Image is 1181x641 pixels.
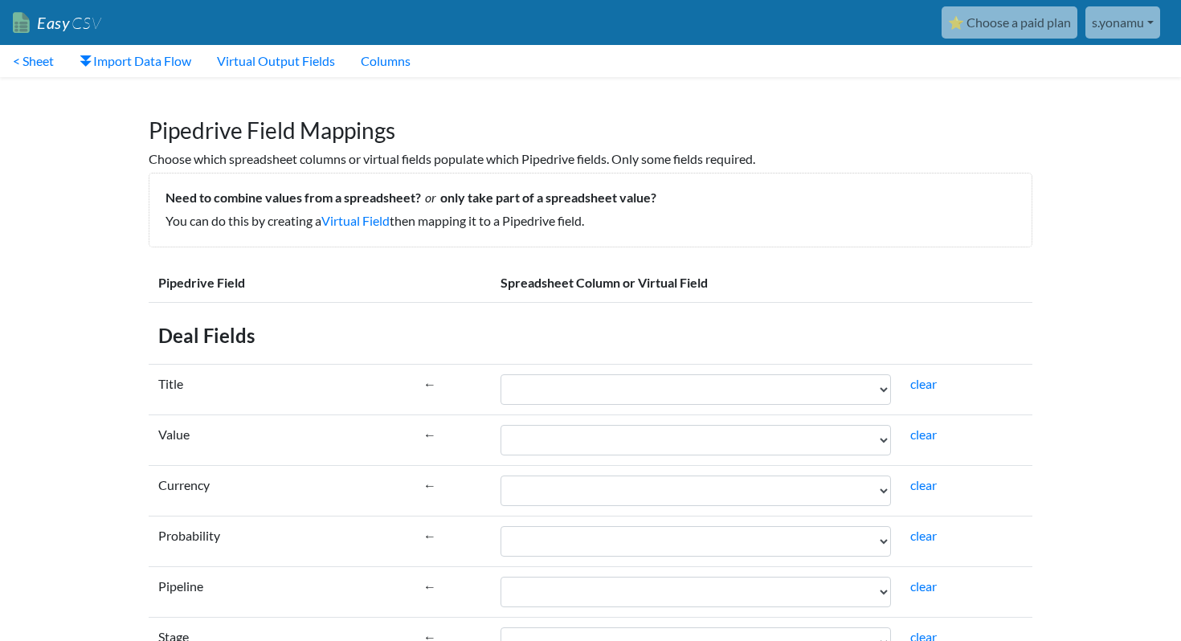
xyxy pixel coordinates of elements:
[149,263,414,303] th: Pipedrive Field
[67,45,204,77] a: Import Data Flow
[414,516,491,566] td: ←
[348,45,423,77] a: Columns
[158,425,190,444] label: Value
[910,376,937,391] a: clear
[321,213,390,228] a: Virtual Field
[491,263,1032,303] th: Spreadsheet Column or Virtual Field
[421,190,440,205] i: or
[414,414,491,465] td: ←
[910,477,937,492] a: clear
[414,566,491,617] td: ←
[158,476,210,495] label: Currency
[910,578,937,594] a: clear
[1101,561,1162,622] iframe: Drift Widget Chat Controller
[1085,6,1160,39] a: s.yonamu
[166,190,1015,205] h5: Need to combine values from a spreadsheet? only take part of a spreadsheet value?
[166,211,1015,231] p: You can do this by creating a then mapping it to a Pipedrive field.
[158,312,1023,348] h4: Deal Fields
[158,577,203,596] label: Pipeline
[910,528,937,543] a: clear
[158,374,183,394] label: Title
[204,45,348,77] a: Virtual Output Fields
[149,151,1032,166] h6: Choose which spreadsheet columns or virtual fields populate which Pipedrive fields. Only some fie...
[149,101,1032,145] h1: Pipedrive Field Mappings
[414,364,491,414] td: ←
[70,13,101,33] span: CSV
[158,526,220,545] label: Probability
[13,6,101,39] a: EasyCSV
[942,6,1077,39] a: ⭐ Choose a paid plan
[910,427,937,442] a: clear
[414,465,491,516] td: ←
